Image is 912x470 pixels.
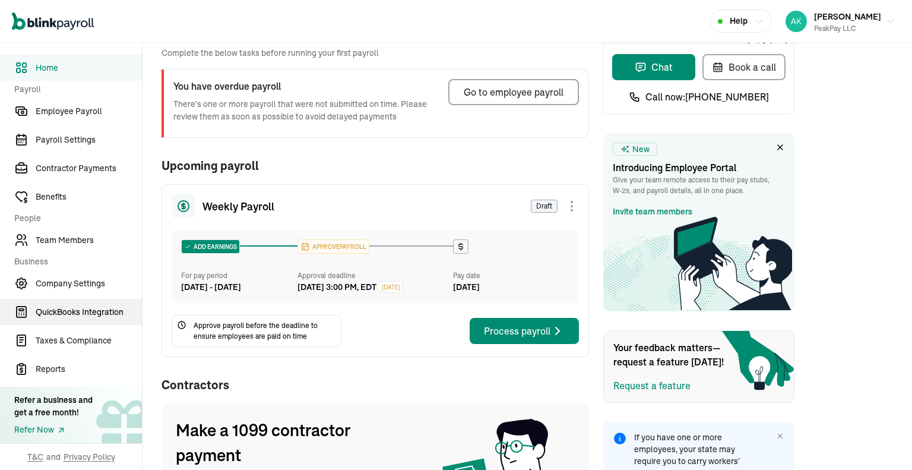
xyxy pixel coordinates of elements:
[613,175,785,196] p: Give your team remote access to their pay stubs, W‑2s, and payroll details, all in one place.
[853,413,912,470] iframe: Chat Widget
[194,320,336,342] span: Approve payroll before the deadline to ensure employees are paid on time
[36,277,142,290] span: Company Settings
[173,98,439,123] p: There's one or more payroll that were not submitted on time. Please review them as soon as possib...
[36,191,142,203] span: Benefits
[453,281,569,294] div: [DATE]
[36,306,142,318] span: QuickBooks Integration
[161,157,589,175] span: Upcoming payroll
[781,7,900,36] button: [PERSON_NAME]PeakPay LLC
[36,363,142,376] span: Reports
[181,270,297,281] div: For pay period
[202,198,274,215] span: Weekly Payroll
[161,376,589,394] span: Contractors
[36,335,142,347] span: Taxes & Compliance
[484,324,565,338] div: Process payroll
[12,4,94,39] nav: Global
[14,212,135,225] span: People
[453,270,569,281] div: Pay date
[182,240,239,253] div: ADD EARNINGS
[712,60,776,74] div: Book a call
[382,283,400,292] span: [DATE]
[613,160,785,175] h3: Introducing Employee Portal
[645,90,769,104] span: Call now: [PHONE_NUMBER]
[14,255,135,268] span: Business
[297,270,448,281] div: Approval deadline
[27,451,43,463] span: T&C
[36,62,142,74] span: Home
[448,79,579,105] button: Go to employee payroll
[702,54,786,80] button: Book a call
[613,340,732,369] span: Your feedback matters—request a feature [DATE]!
[297,281,376,294] div: [DATE] 3:00 PM, EDT
[470,318,579,344] button: Process payroll
[64,451,115,463] span: Privacy Policy
[173,79,439,93] h3: You have overdue payroll
[635,60,673,74] div: Chat
[36,105,142,118] span: Employee Payroll
[613,378,691,393] button: Request a feature
[310,242,366,251] span: APPROVE PAYROLL
[464,85,563,99] div: Go to employee payroll
[176,418,413,468] span: Make a 1099 contractor payment
[814,11,881,22] span: [PERSON_NAME]
[36,234,142,247] span: Team Members
[181,281,297,294] div: [DATE] - [DATE]
[613,206,692,218] a: Invite team members
[814,23,881,34] div: PeakPay LLC
[161,47,589,59] span: Complete the below tasks before running your first payroll
[14,83,135,96] span: Payroll
[612,54,695,80] button: Chat
[14,394,93,419] div: Refer a business and get a free month!
[730,15,748,27] span: Help
[632,143,650,156] span: New
[36,134,142,146] span: Payroll Settings
[36,162,142,175] span: Contractor Payments
[710,10,772,33] button: Help
[531,200,558,213] span: Draft
[14,424,93,436] a: Refer Now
